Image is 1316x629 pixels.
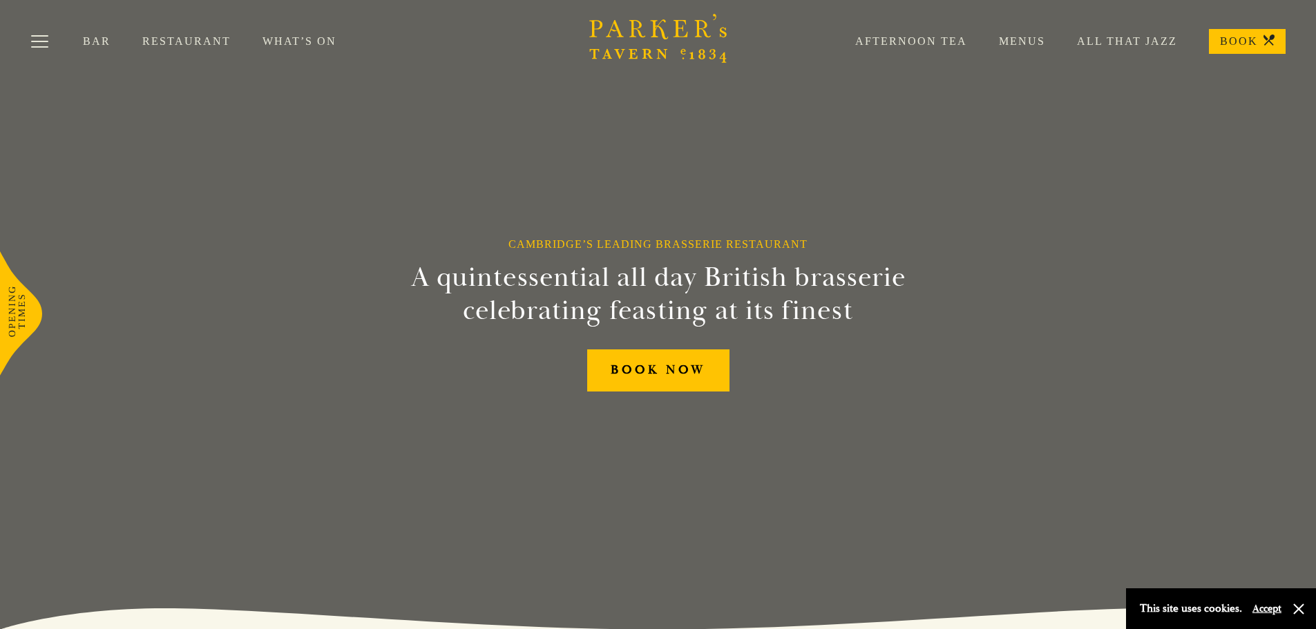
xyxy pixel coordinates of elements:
a: BOOK NOW [587,349,729,391]
button: Close and accept [1292,602,1306,616]
button: Accept [1252,602,1281,615]
p: This site uses cookies. [1140,599,1242,619]
h1: Cambridge’s Leading Brasserie Restaurant [508,238,808,251]
h2: A quintessential all day British brasserie celebrating feasting at its finest [343,261,973,327]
